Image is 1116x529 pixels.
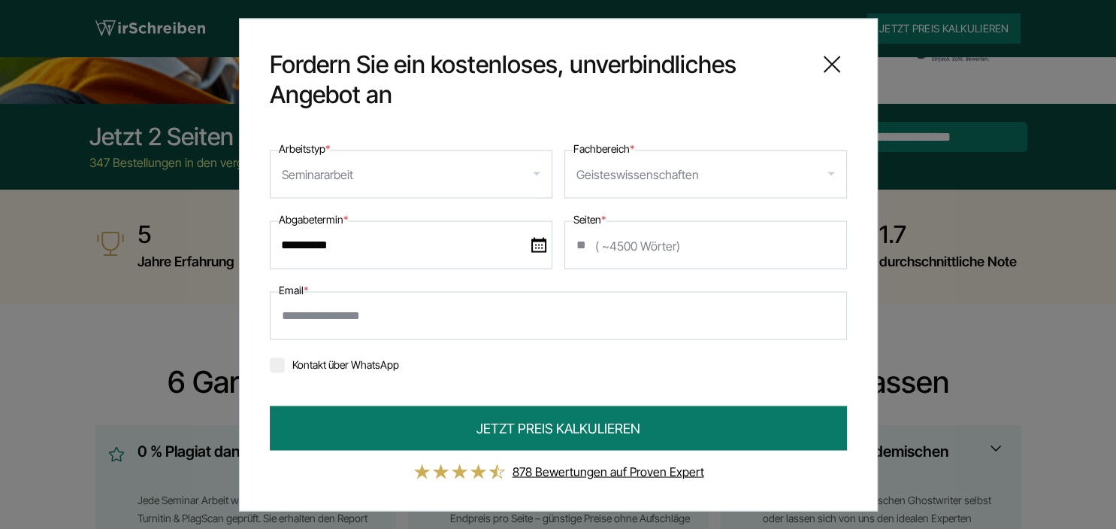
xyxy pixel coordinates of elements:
[279,210,348,228] label: Abgabetermin
[531,237,546,252] img: date
[279,139,330,157] label: Arbeitstyp
[279,281,308,299] label: Email
[270,406,847,450] button: JETZT PREIS KALKULIEREN
[270,220,552,269] input: date
[513,464,704,479] a: 878 Bewertungen auf Proven Expert
[270,49,805,109] span: Fordern Sie ein kostenloses, unverbindliches Angebot an
[282,162,353,186] div: Seminararbeit
[576,162,699,186] div: Geisteswissenschaften
[476,418,640,438] span: JETZT PREIS KALKULIEREN
[573,139,634,157] label: Fachbereich
[573,210,606,228] label: Seiten
[270,357,399,370] label: Kontakt über WhatsApp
